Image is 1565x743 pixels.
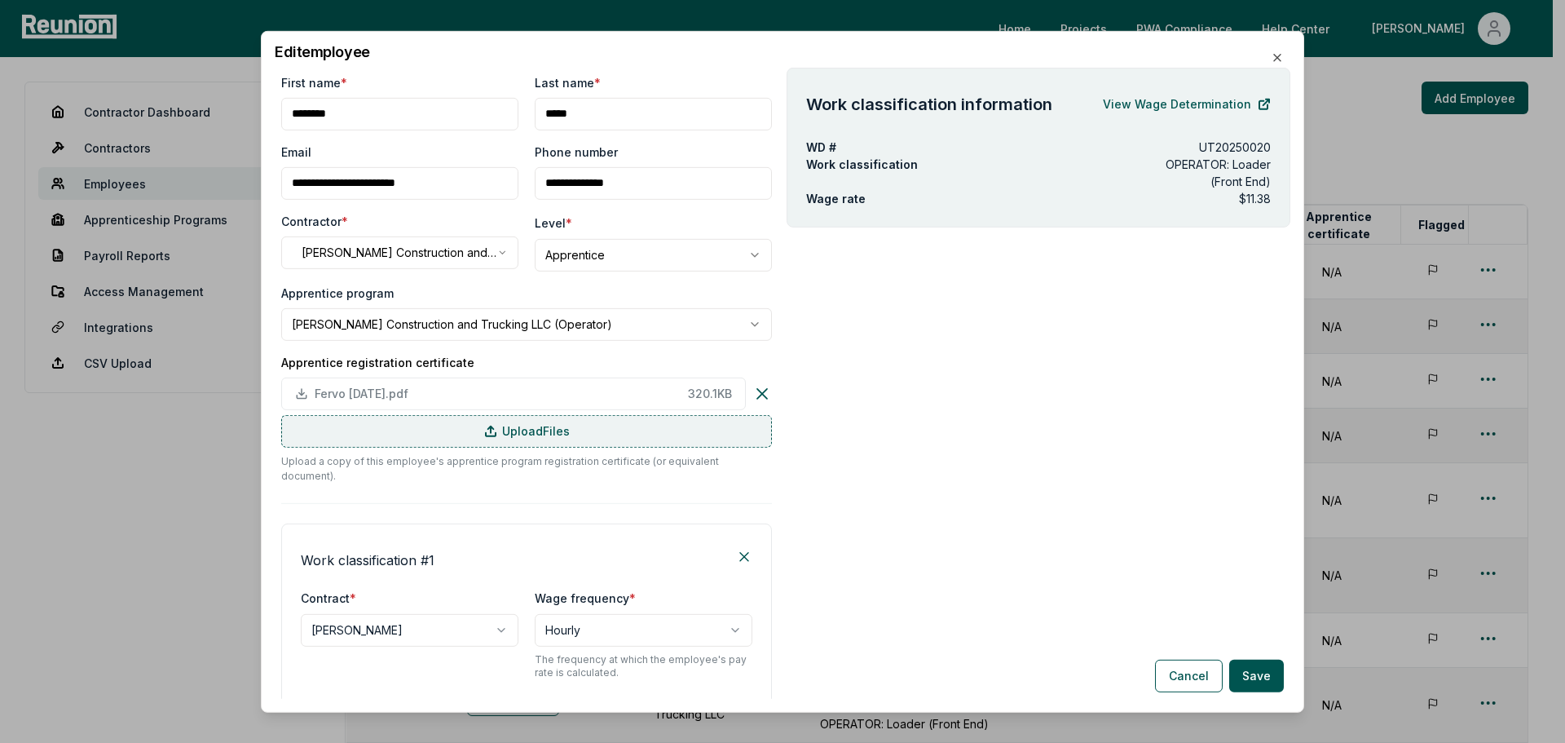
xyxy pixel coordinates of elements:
h2: Edit employee [275,44,1290,59]
p: $11.38 [1239,189,1271,206]
label: First name [281,73,347,91]
label: Default apprentice level [301,697,439,714]
label: Contract [301,590,356,604]
span: Fervo [DATE].pdf [315,385,681,402]
p: UT20250020 [1199,138,1271,155]
button: Cancel [1155,660,1223,692]
button: Fervo [DATE].pdf 320.1KB [281,377,746,409]
label: Phone number [535,143,618,160]
p: The frequency at which the employee's pay rate is calculated. [535,652,752,679]
label: Last name [535,73,601,91]
a: View Wage Determination [1103,87,1271,120]
label: Apprentice registration certificate [281,353,772,370]
p: Work classification [806,155,1113,172]
label: Level [535,215,572,229]
h4: Work classification # 1 [301,550,434,569]
label: Upload Files [281,414,772,447]
label: Apprentice program [281,284,394,301]
button: Save [1229,660,1284,692]
p: Upload a copy of this employee's apprentice program registration certificate (or equivalent docum... [281,453,772,483]
h4: Work classification information [806,91,1052,116]
p: WD # [806,138,836,155]
label: Wage frequency [535,590,636,604]
label: Email [281,143,311,160]
p: OPERATOR: Loader (Front End) [1139,155,1271,189]
span: 320.1 KB [688,385,732,402]
p: Wage rate [806,189,866,206]
label: Contractor [281,212,348,229]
